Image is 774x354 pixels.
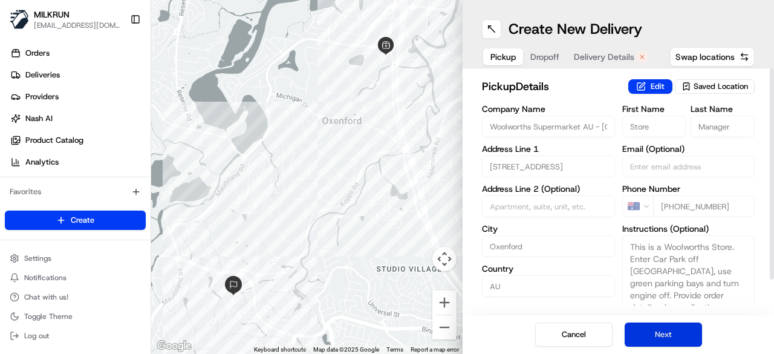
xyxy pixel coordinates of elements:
[653,195,755,217] input: Enter phone number
[482,195,615,217] input: Apartment, suite, unit, etc.
[24,273,67,283] span: Notifications
[5,87,151,107] a: Providers
[622,156,755,177] input: Enter email address
[154,338,194,354] img: Google
[5,131,151,150] a: Product Catalog
[5,65,151,85] a: Deliveries
[482,185,615,193] label: Address Line 2 (Optional)
[25,113,53,124] span: Nash AI
[432,290,457,315] button: Zoom in
[5,152,151,172] a: Analytics
[5,109,151,128] a: Nash AI
[34,8,70,21] button: MILKRUN
[411,346,459,353] a: Report a map error
[482,264,615,273] label: Country
[625,323,702,347] button: Next
[5,250,146,267] button: Settings
[482,145,615,153] label: Address Line 1
[482,225,615,233] label: City
[482,116,615,137] input: Enter company name
[482,235,615,257] input: Enter city
[25,70,60,80] span: Deliveries
[5,289,146,306] button: Chat with us!
[24,312,73,321] span: Toggle Theme
[432,247,457,271] button: Map camera controls
[5,211,146,230] button: Create
[24,254,51,263] span: Settings
[432,315,457,339] button: Zoom out
[5,5,125,34] button: MILKRUNMILKRUN[EMAIL_ADDRESS][DOMAIN_NAME]
[25,91,59,102] span: Providers
[574,51,634,63] span: Delivery Details
[25,157,59,168] span: Analytics
[675,51,735,63] span: Swap locations
[5,308,146,325] button: Toggle Theme
[482,78,621,95] h2: pickup Details
[622,185,755,193] label: Phone Number
[551,304,615,313] label: Zip Code
[25,48,50,59] span: Orders
[622,225,755,233] label: Instructions (Optional)
[482,275,615,297] input: Enter country
[254,346,306,354] button: Keyboard shortcuts
[670,47,755,67] button: Swap locations
[622,235,755,326] textarea: This is a Woolworths Store. Enter Car Park off [GEOGRAPHIC_DATA], use green parking bays and turn...
[34,21,120,30] button: [EMAIL_ADDRESS][DOMAIN_NAME]
[5,44,151,63] a: Orders
[154,338,194,354] a: Open this area in Google Maps (opens a new window)
[622,145,755,153] label: Email (Optional)
[386,346,403,353] a: Terms (opens in new tab)
[482,304,546,313] label: State
[5,269,146,286] button: Notifications
[691,116,755,137] input: Enter last name
[5,182,146,202] div: Favorites
[628,79,672,94] button: Edit
[694,81,748,92] span: Saved Location
[71,215,94,226] span: Create
[482,156,615,177] input: Enter address
[25,135,83,146] span: Product Catalog
[675,78,755,95] button: Saved Location
[509,19,642,39] h1: Create New Delivery
[24,292,68,302] span: Chat with us!
[691,105,755,113] label: Last Name
[5,327,146,344] button: Log out
[622,116,686,137] input: Enter first name
[535,323,613,347] button: Cancel
[530,51,559,63] span: Dropoff
[24,331,49,341] span: Log out
[490,51,516,63] span: Pickup
[313,346,379,353] span: Map data ©2025 Google
[622,105,686,113] label: First Name
[10,10,29,29] img: MILKRUN
[482,105,615,113] label: Company Name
